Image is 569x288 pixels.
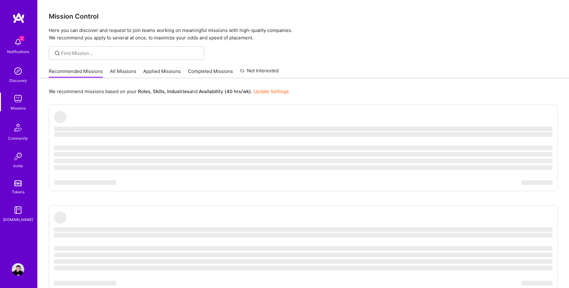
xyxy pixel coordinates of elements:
img: discovery [12,65,24,77]
div: Tokens [12,189,25,195]
h3: Mission Control [49,12,558,20]
img: guide book [12,204,24,216]
b: Industries [167,88,189,94]
img: bell [12,36,24,48]
div: [DOMAIN_NAME] [3,216,33,223]
input: Find Mission... [61,50,199,56]
img: tokens [14,180,22,186]
a: User Avatar [10,263,26,276]
div: Community [8,135,28,142]
img: Invite [12,150,24,163]
a: Not Interested [240,67,279,78]
a: Recommended Missions [49,68,103,78]
b: Roles [138,88,150,94]
img: User Avatar [12,263,24,276]
b: Skills [153,88,165,94]
p: Here you can discover and request to join teams working on meaningful missions with high-quality ... [49,27,558,42]
img: logo [12,12,25,24]
span: 2 [19,36,24,41]
img: Community [11,120,25,135]
a: Applied Missions [143,68,181,78]
div: Missions [11,105,26,111]
i: icon SearchGrey [54,50,61,57]
div: Notifications [7,48,29,55]
a: Update Settings [253,88,289,94]
div: Discovery [9,77,27,84]
img: teamwork [12,92,24,105]
a: All Missions [110,68,136,78]
b: Availability (40 hrs/wk) [199,88,251,94]
p: We recommend missions based on your , , and . [49,88,289,95]
a: Completed Missions [188,68,233,78]
div: Invite [13,163,23,169]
